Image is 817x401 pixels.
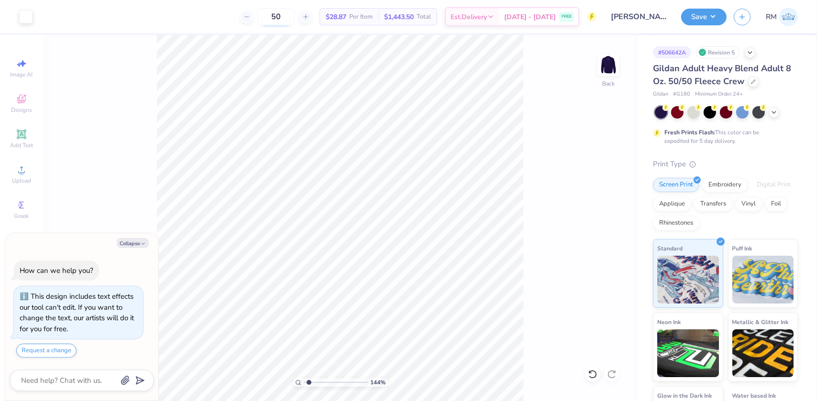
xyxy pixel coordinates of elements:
div: Rhinestones [653,216,699,230]
span: [DATE] - [DATE] [504,12,556,22]
input: Untitled Design [604,7,674,26]
button: Request a change [16,344,77,358]
img: Standard [657,256,719,303]
div: Embroidery [702,178,748,192]
div: Vinyl [735,197,762,211]
img: Metallic & Glitter Ink [732,329,794,377]
button: Save [681,9,727,25]
div: Print Type [653,159,798,170]
span: Neon Ink [657,317,681,327]
span: $1,443.50 [384,12,414,22]
div: Back [602,79,615,88]
span: Total [417,12,431,22]
img: Neon Ink [657,329,719,377]
a: RM [766,8,798,26]
div: Foil [765,197,787,211]
div: This color can be expedited for 5 day delivery. [664,128,782,145]
button: Collapse [117,238,149,248]
span: Metallic & Glitter Ink [732,317,789,327]
img: Roberta Manuel [779,8,798,26]
span: Glow in the Dark Ink [657,390,712,401]
span: Greek [14,212,29,220]
span: Upload [12,177,31,184]
div: This design includes text effects our tool can't edit. If you want to change the text, our artist... [20,292,134,334]
span: FREE [562,13,572,20]
span: Add Text [10,141,33,149]
span: 144 % [371,378,386,387]
div: How can we help you? [20,266,93,275]
div: # 506642A [653,46,691,58]
img: Puff Ink [732,256,794,303]
span: # G180 [673,90,690,98]
span: Gildan [653,90,668,98]
span: Puff Ink [732,243,752,253]
input: – – [257,8,295,25]
div: Revision 5 [696,46,740,58]
strong: Fresh Prints Flash: [664,129,715,136]
span: Gildan Adult Heavy Blend Adult 8 Oz. 50/50 Fleece Crew [653,63,791,87]
div: Screen Print [653,178,699,192]
div: Transfers [694,197,732,211]
div: Applique [653,197,691,211]
img: Back [599,55,618,75]
span: Water based Ink [732,390,776,401]
span: Image AI [11,71,33,78]
span: Minimum Order: 24 + [695,90,743,98]
div: Digital Print [751,178,797,192]
span: Standard [657,243,683,253]
span: $28.87 [326,12,346,22]
span: Per Item [349,12,373,22]
span: Designs [11,106,32,114]
span: RM [766,11,777,22]
span: Est. Delivery [451,12,487,22]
